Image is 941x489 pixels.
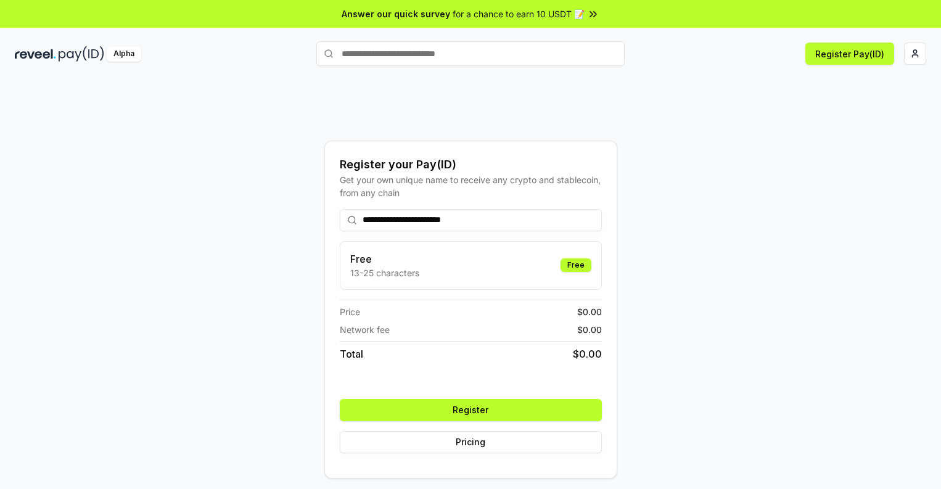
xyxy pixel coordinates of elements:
[350,252,419,266] h3: Free
[340,431,602,453] button: Pricing
[453,7,585,20] span: for a chance to earn 10 USDT 📝
[340,323,390,336] span: Network fee
[350,266,419,279] p: 13-25 characters
[577,323,602,336] span: $ 0.00
[561,258,591,272] div: Free
[340,305,360,318] span: Price
[340,399,602,421] button: Register
[805,43,894,65] button: Register Pay(ID)
[59,46,104,62] img: pay_id
[15,46,56,62] img: reveel_dark
[573,347,602,361] span: $ 0.00
[107,46,141,62] div: Alpha
[340,173,602,199] div: Get your own unique name to receive any crypto and stablecoin, from any chain
[340,156,602,173] div: Register your Pay(ID)
[340,347,363,361] span: Total
[577,305,602,318] span: $ 0.00
[342,7,450,20] span: Answer our quick survey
